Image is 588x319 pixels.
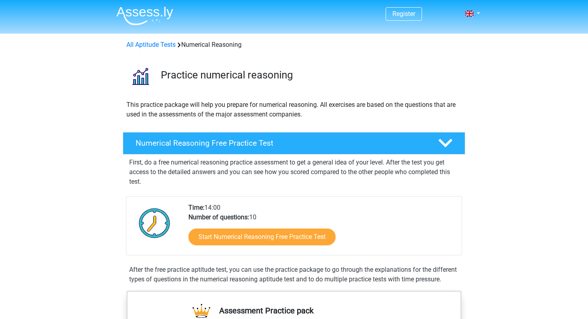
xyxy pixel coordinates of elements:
img: Assessly [116,6,173,25]
b: Number of questions: [188,213,249,221]
div: Numerical Reasoning [123,40,465,50]
a: All Aptitude Tests [126,41,176,48]
div: 14:00 10 [182,203,461,255]
b: Time: [188,204,204,211]
a: Start Numerical Reasoning Free Practice Test [188,229,336,245]
div: After the free practice aptitude test, you can use the practice package to go through the explana... [126,265,462,284]
h3: Practice numerical reasoning [161,69,459,81]
h4: Numerical Reasoning Free Practice Test [136,138,425,148]
p: First, do a free numerical reasoning practice assessment to get a general idea of your level. Aft... [129,158,459,187]
img: Clock [134,203,175,243]
a: Register [392,10,415,18]
img: numerical reasoning [123,59,157,93]
a: Numerical Reasoning Free Practice Test [120,132,468,154]
p: This practice package will help you prepare for numerical reasoning. All exercises are based on t... [126,100,462,119]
